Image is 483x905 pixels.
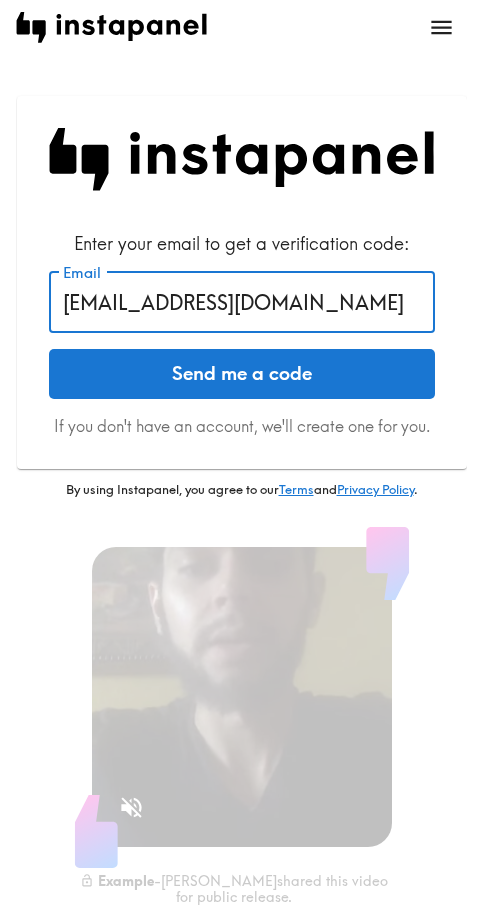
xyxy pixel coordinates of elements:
[16,12,207,43] img: instapanel
[337,481,414,497] a: Privacy Policy
[49,349,435,399] button: Send me a code
[49,415,435,437] p: If you don't have an account, we'll create one for you.
[279,481,314,497] a: Terms
[63,262,101,284] label: Email
[98,871,154,889] b: Example
[416,2,467,53] button: open menu
[110,786,153,829] button: Sound is off
[49,231,435,256] div: Enter your email to get a verification code:
[17,481,467,499] p: By using Instapanel, you agree to our and .
[49,128,435,191] img: Instapanel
